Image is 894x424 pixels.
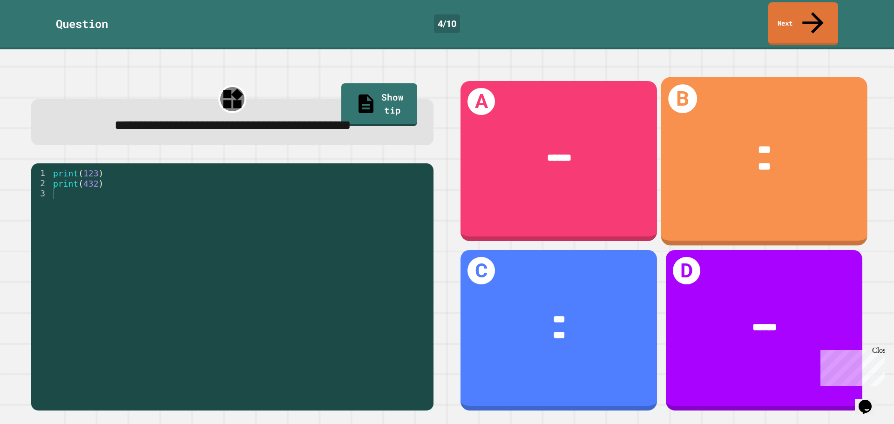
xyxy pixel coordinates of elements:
div: 4 / 10 [434,14,460,33]
h1: D [673,257,700,284]
div: 1 [31,168,51,178]
div: Question [56,15,108,32]
div: 3 [31,188,51,199]
a: Next [768,2,838,45]
h1: B [669,84,698,113]
div: Chat with us now!Close [4,4,64,59]
iframe: chat widget [855,387,885,415]
h1: C [467,257,495,284]
iframe: chat widget [817,346,885,386]
h1: A [467,88,495,115]
div: 2 [31,178,51,188]
a: Show tip [341,83,417,126]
